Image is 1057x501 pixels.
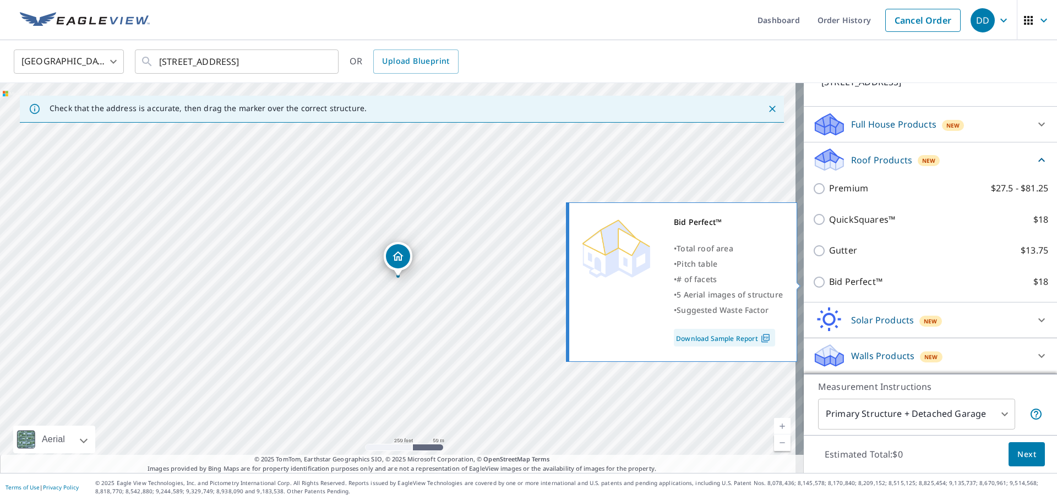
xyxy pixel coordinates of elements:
a: Upload Blueprint [373,49,458,74]
p: $13.75 [1021,244,1048,257]
p: Full House Products [851,118,936,131]
div: Aerial [39,426,68,453]
div: • [674,302,783,318]
p: Check that the address is accurate, then drag the marker over the correct structure. [50,103,367,113]
input: Search by address or latitude-longitude [159,46,316,77]
span: New [946,121,960,130]
div: Bid Perfect™ [674,214,783,230]
a: Current Level 17, Zoom In [774,418,791,434]
div: Primary Structure + Detached Garage [818,399,1015,430]
img: EV Logo [20,12,150,29]
div: Full House ProductsNew [813,111,1048,137]
p: Roof Products [851,153,912,167]
a: Current Level 17, Zoom Out [774,434,791,451]
span: New [924,317,938,326]
p: Bid Perfect™ [829,275,882,289]
p: Gutter [829,244,857,257]
span: © 2025 TomTom, Earthstar Geographics SIO, © 2025 Microsoft Corporation, © [254,455,550,464]
span: Next [1017,448,1036,461]
div: Aerial [13,426,95,453]
p: Estimated Total: $0 [816,442,912,466]
p: © 2025 Eagle View Technologies, Inc. and Pictometry International Corp. All Rights Reserved. Repo... [95,479,1051,496]
span: Pitch table [677,258,717,269]
span: Suggested Waste Factor [677,305,769,315]
div: [GEOGRAPHIC_DATA] [14,46,124,77]
div: DD [971,8,995,32]
div: • [674,272,783,287]
button: Close [765,102,780,116]
p: Premium [829,181,868,195]
p: $27.5 - $81.25 [991,181,1048,195]
span: New [922,156,936,165]
span: New [924,353,938,361]
div: • [674,241,783,256]
img: Pdf Icon [758,333,773,343]
span: Upload Blueprint [382,54,449,68]
span: Total roof area [677,243,733,254]
p: QuickSquares™ [829,213,895,227]
img: Premium [577,214,655,280]
p: $18 [1033,213,1048,227]
button: Next [1009,442,1045,467]
p: Walls Products [851,349,914,362]
a: Download Sample Report [674,329,775,346]
div: OR [350,49,459,74]
div: Roof ProductsNew [813,147,1048,173]
div: Solar ProductsNew [813,307,1048,333]
div: • [674,256,783,272]
span: 5 Aerial images of structure [677,289,783,300]
p: Measurement Instructions [818,380,1043,393]
span: # of facets [677,274,717,284]
p: Solar Products [851,313,914,327]
p: $18 [1033,275,1048,289]
a: Privacy Policy [43,483,79,491]
a: Terms [532,455,550,463]
div: • [674,287,783,302]
a: OpenStreetMap [483,455,530,463]
div: Dropped pin, building 1, Residential property, 1104 W Centennial Rd Papillion, NE 68046 [384,242,412,276]
p: | [6,484,79,491]
div: Walls ProductsNew [813,343,1048,369]
a: Terms of Use [6,483,40,491]
a: Cancel Order [885,9,961,32]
